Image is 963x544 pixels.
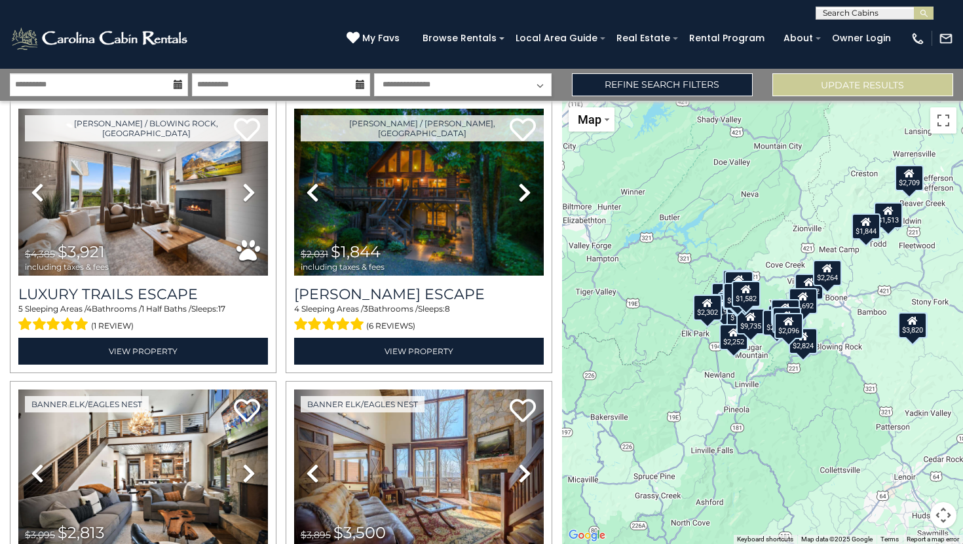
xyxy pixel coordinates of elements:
[788,328,817,354] div: $2,824
[218,304,225,314] span: 17
[509,28,604,48] a: Local Area Guide
[25,529,55,541] span: $3,095
[794,274,823,300] div: $3,722
[939,31,953,46] img: mail-regular-white.png
[18,338,268,365] a: View Property
[772,307,801,333] div: $1,733
[58,523,105,542] span: $2,813
[416,28,503,48] a: Browse Rentals
[294,109,544,276] img: thumbnail_168627805.jpeg
[578,113,601,126] span: Map
[25,115,268,141] a: [PERSON_NAME] / Blowing Rock, [GEOGRAPHIC_DATA]
[732,281,761,307] div: $1,582
[294,338,544,365] a: View Property
[723,283,751,310] div: $3,381
[736,308,765,334] div: $9,735
[18,285,268,303] a: Luxury Trails Escape
[930,107,956,134] button: Toggle fullscreen view
[58,242,105,261] span: $3,921
[880,535,899,543] a: Terms
[894,164,923,190] div: $2,709
[333,523,386,542] span: $3,500
[301,115,544,141] a: [PERSON_NAME] / [PERSON_NAME], [GEOGRAPHIC_DATA]
[723,283,752,309] div: $3,094
[301,396,425,412] a: Banner Elk/Eagles Nest
[25,248,55,260] span: $4,385
[911,31,925,46] img: phone-regular-white.png
[294,285,544,303] a: [PERSON_NAME] Escape
[719,323,748,350] div: $2,252
[86,304,92,314] span: 4
[683,28,771,48] a: Rental Program
[234,397,260,426] a: Add to favorites
[91,317,134,335] span: (1 review)
[898,312,927,338] div: $3,820
[610,28,677,48] a: Real Estate
[301,248,328,260] span: $2,031
[347,31,403,46] a: My Favs
[362,31,400,45] span: My Favs
[25,263,109,271] span: including taxes & fees
[789,288,818,314] div: $3,692
[930,502,956,528] button: Map camera controls
[710,294,739,320] div: $2,961
[366,317,415,335] span: (6 reviews)
[572,73,753,96] a: Refine Search Filters
[364,304,368,314] span: 3
[301,263,385,271] span: including taxes & fees
[18,304,23,314] span: 5
[725,271,753,297] div: $2,767
[723,269,751,295] div: $1,159
[777,28,820,48] a: About
[18,303,268,335] div: Sleeping Areas / Bathrooms / Sleeps:
[774,312,802,338] div: $2,096
[565,527,609,544] img: Google
[445,304,450,314] span: 8
[18,109,268,276] img: thumbnail_168695581.jpeg
[851,213,880,240] div: $1,844
[301,529,331,541] span: $3,895
[569,107,614,132] button: Change map style
[873,202,902,228] div: $1,513
[772,73,953,96] button: Update Results
[142,304,191,314] span: 1 Half Baths /
[907,535,959,543] a: Report a map error
[763,310,791,336] div: $2,803
[294,303,544,335] div: Sleeping Areas / Bathrooms / Sleeps:
[899,312,928,338] div: $3,921
[10,26,191,52] img: White-1-2.png
[801,535,873,543] span: Map data ©2025 Google
[737,535,793,544] button: Keyboard shortcuts
[510,397,536,426] a: Add to favorites
[294,285,544,303] h3: Todd Escape
[294,304,299,314] span: 4
[812,259,841,285] div: $2,264
[693,295,722,321] div: $2,302
[771,299,800,325] div: $2,536
[331,242,381,261] span: $1,844
[825,28,897,48] a: Owner Login
[565,527,609,544] a: Open this area in Google Maps (opens a new window)
[25,396,149,412] a: Banner Elk/Eagles Nest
